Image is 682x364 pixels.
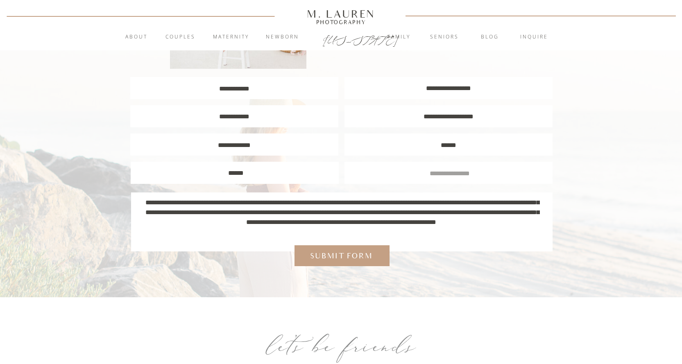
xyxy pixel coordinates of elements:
a: Family [377,33,421,41]
a: Photography [304,20,379,24]
a: About [121,33,152,41]
a: M. Lauren [283,9,400,18]
a: Maternity [209,33,253,41]
a: blog [468,33,512,41]
a: inquire [512,33,556,41]
a: Couples [159,33,203,41]
a: Newborn [261,33,305,41]
a: Submit form [306,251,376,261]
a: Seniors [422,33,467,41]
a: [US_STATE] [323,34,360,43]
